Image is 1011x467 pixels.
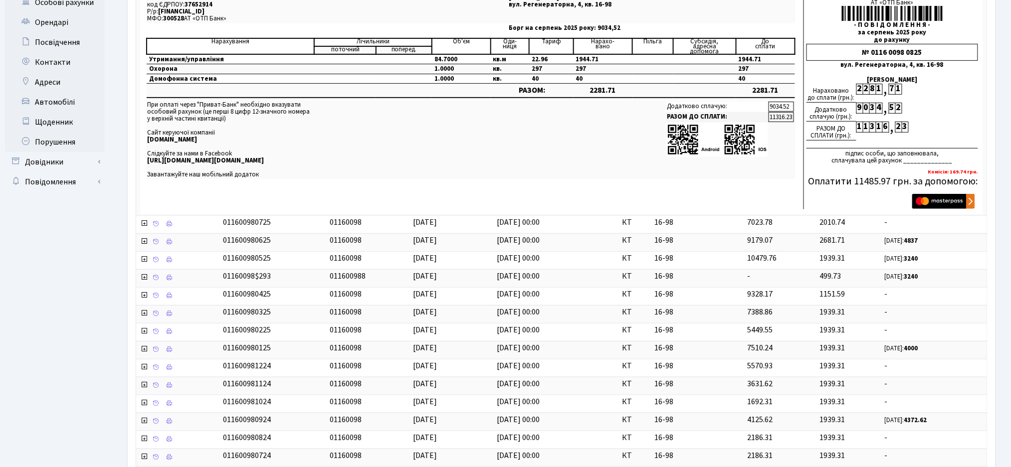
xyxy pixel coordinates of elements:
[820,378,845,389] span: 1939.31
[497,289,540,300] span: [DATE] 00:00
[748,414,773,425] span: 4125.62
[807,36,979,43] div: до рахунку
[622,253,646,264] span: КТ
[413,414,437,425] span: [DATE]
[5,72,105,92] a: Адреси
[574,64,632,74] td: 297
[146,100,508,179] td: При оплаті через "Приват-Банк" необхідно вказувати особовий рахунок (це перші 8 цифр 12-значного ...
[882,122,889,133] div: 6
[622,217,646,228] span: КТ
[223,271,271,282] span: 01160098$293
[497,432,540,443] span: [DATE] 00:00
[223,360,271,371] span: 011600981224
[902,122,908,133] div: 3
[223,450,271,461] span: 011600980724
[330,324,362,335] span: 01160098
[413,396,437,407] span: [DATE]
[820,253,845,264] span: 1939.31
[497,307,540,317] span: [DATE] 00:00
[807,148,979,164] div: підпис особи, що заповнювала, сплачувала цей рахунок ______________
[904,272,918,281] b: 3240
[223,235,271,246] span: 011600980625
[863,122,869,133] div: 1
[869,122,876,133] div: 3
[622,396,646,408] span: КТ
[736,38,795,54] td: До cплати
[820,217,845,228] span: 2010.74
[654,235,740,246] span: 16-98
[748,289,773,300] span: 9328.17
[748,324,773,335] span: 5449.55
[748,396,773,407] span: 1692.31
[330,342,362,353] span: 01160098
[223,414,271,425] span: 011600980924
[736,84,795,98] td: 2281.71
[904,254,918,263] b: 3240
[497,396,540,407] span: [DATE] 00:00
[748,342,773,353] span: 7510.24
[413,378,437,389] span: [DATE]
[491,64,530,74] td: кв.
[497,235,540,246] span: [DATE] 00:00
[330,253,362,264] span: 01160098
[748,432,773,443] span: 2186.31
[158,7,204,16] span: [FINANCIAL_ID]
[497,253,540,264] span: [DATE] 00:00
[748,450,773,461] span: 2186.31
[654,307,740,318] span: 16-98
[807,44,979,61] div: № 0116 0098 0825
[529,54,573,64] td: 22.96
[748,307,773,317] span: 7388.86
[574,38,632,54] td: Нарахо- вано
[330,432,362,443] span: 01160098
[5,172,105,192] a: Повідомлення
[904,416,927,425] b: 4372.62
[413,432,437,443] span: [DATE]
[147,156,264,165] b: [URL][DOMAIN_NAME][DOMAIN_NAME]
[491,38,530,54] td: Оди- ниця
[5,12,105,32] a: Орендарі
[885,254,918,263] small: [DATE]:
[163,14,184,23] span: 300528
[5,52,105,72] a: Контакти
[654,342,740,354] span: 16-98
[654,324,740,336] span: 16-98
[654,271,740,282] span: 16-98
[885,360,983,372] span: -
[928,168,978,175] b: Комісія: 169.74 грн.
[748,235,773,246] span: 9179.07
[5,132,105,152] a: Порушення
[5,112,105,132] a: Щоденник
[509,25,794,31] p: Борг на серпень 2025 року: 9034,52
[574,84,632,98] td: 2281.71
[863,103,869,114] div: 0
[314,46,376,54] td: поточний
[820,271,841,282] span: 499.73
[413,289,437,300] span: [DATE]
[497,378,540,389] span: [DATE] 00:00
[904,236,918,245] b: 4837
[5,152,105,172] a: Довідники
[673,38,736,54] td: Субсидія, адресна допомога
[529,64,573,74] td: 297
[807,61,979,68] div: вул. Регенераторна, 4, кв. 16-98
[330,307,362,317] span: 01160098
[820,342,845,353] span: 1939.31
[223,324,271,335] span: 011600980225
[5,92,105,112] a: Автомобілі
[5,32,105,52] a: Посвідчення
[820,324,845,335] span: 1939.31
[654,253,740,264] span: 16-98
[820,450,845,461] span: 1939.31
[807,103,856,122] div: Додатково сплачую (грн.):
[807,84,856,103] div: Нараховано до сплати (грн.):
[622,235,646,246] span: КТ
[574,54,632,64] td: 1944.71
[432,64,491,74] td: 1.0000
[667,124,767,156] img: apps-qrcodes.png
[820,396,845,407] span: 1939.31
[654,414,740,426] span: 16-98
[820,360,845,371] span: 1939.31
[869,84,876,95] div: 8
[748,217,773,228] span: 7023.78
